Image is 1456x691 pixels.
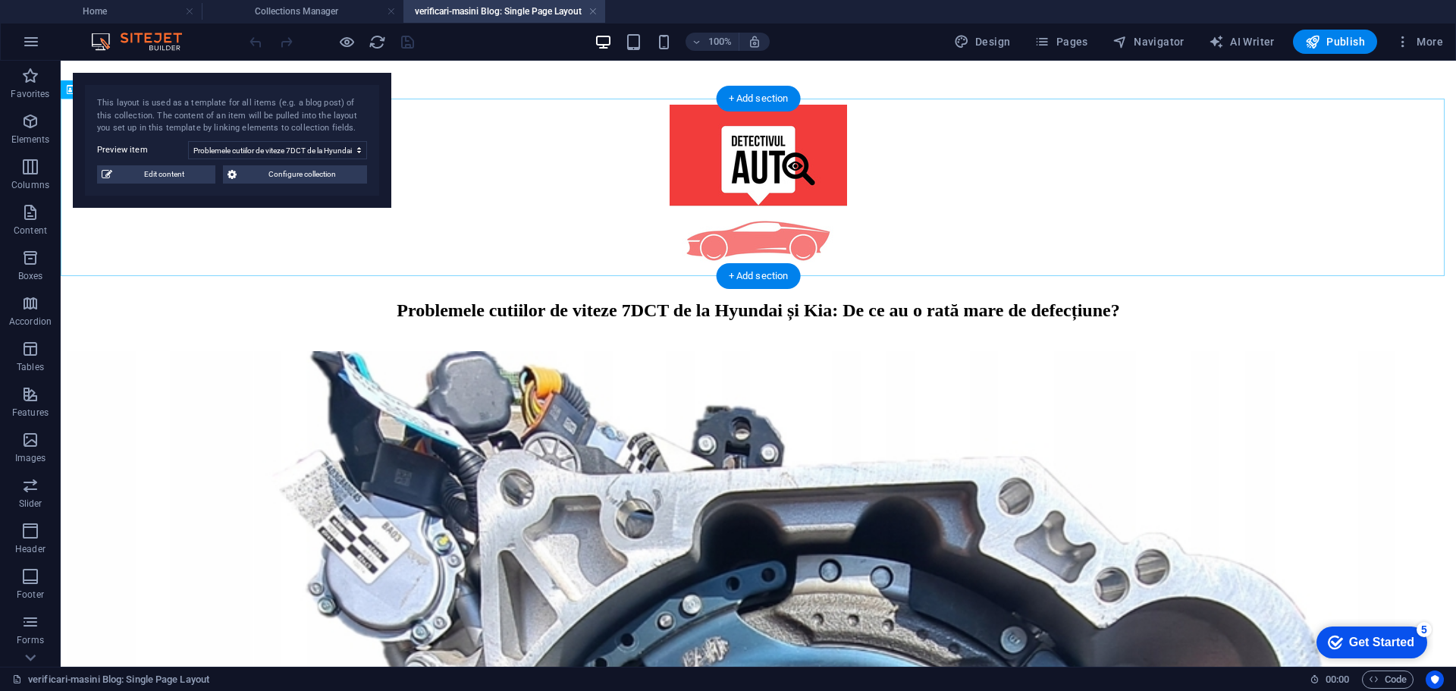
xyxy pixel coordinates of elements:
span: Navigator [1112,34,1185,49]
p: Slider [19,498,42,510]
button: Navigator [1106,30,1191,54]
button: Edit content [97,165,215,184]
p: Boxes [18,270,43,282]
label: Preview item [97,141,188,159]
p: Columns [11,179,49,191]
span: 00 00 [1326,671,1349,689]
button: 100% [686,33,739,51]
span: : [1336,674,1338,685]
button: Pages [1028,30,1094,54]
span: Pages [1034,34,1087,49]
button: Configure collection [223,165,367,184]
button: More [1389,30,1449,54]
h4: Collections Manager [202,3,403,20]
span: Design [954,34,1011,49]
div: + Add section [717,263,801,289]
p: Favorites [11,88,49,100]
div: Design (Ctrl+Alt+Y) [948,30,1017,54]
span: AI Writer [1209,34,1275,49]
i: Reload page [369,33,386,51]
div: Get Started [45,17,110,30]
p: Header [15,543,45,555]
span: Edit content [117,165,211,184]
div: + Add section [717,86,801,112]
p: Images [15,452,46,464]
button: AI Writer [1203,30,1281,54]
div: This layout is used as a template for all items (e.g. a blog post) of this collection. The conten... [97,97,367,135]
button: Click here to leave preview mode and continue editing [337,33,356,51]
p: Features [12,407,49,419]
button: Design [948,30,1017,54]
img: Editor Logo [87,33,201,51]
h6: Session time [1310,671,1350,689]
button: reload [368,33,386,51]
span: Configure collection [241,165,362,184]
h4: verificari-masini Blog: Single Page Layout [403,3,605,20]
button: Code [1362,671,1414,689]
span: Code [1369,671,1407,689]
span: More [1395,34,1443,49]
p: Tables [17,361,44,373]
button: Usercentrics [1426,671,1444,689]
h6: 100% [708,33,733,51]
p: Forms [17,634,44,646]
p: Elements [11,133,50,146]
p: Footer [17,589,44,601]
i: On resize automatically adjust zoom level to fit chosen device. [748,35,761,49]
div: Get Started 5 items remaining, 0% complete [12,8,123,39]
button: Publish [1293,30,1377,54]
p: Accordion [9,316,52,328]
a: Click to cancel selection. Double-click to open Pages [12,671,209,689]
div: 5 [112,3,127,18]
p: Content [14,225,47,237]
span: Publish [1305,34,1365,49]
